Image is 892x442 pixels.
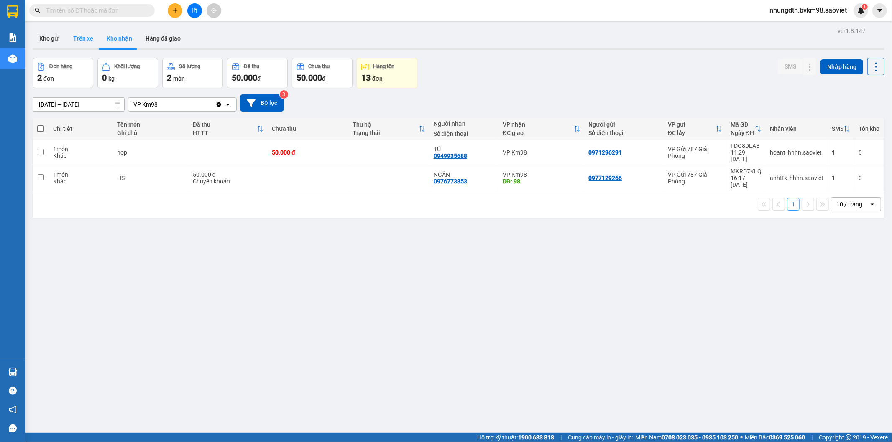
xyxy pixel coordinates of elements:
[434,178,467,185] div: 0976773853
[518,434,554,441] strong: 1900 633 818
[53,152,109,159] div: Khác
[353,130,418,136] div: Trạng thái
[33,28,66,48] button: Kho gửi
[838,26,866,36] div: ver 1.8.147
[503,121,574,128] div: VP nhận
[811,433,813,442] span: |
[832,149,850,156] div: 1
[193,121,257,128] div: Đã thu
[167,73,171,83] span: 2
[280,90,288,99] sup: 3
[726,118,766,140] th: Toggle SortBy
[769,434,805,441] strong: 0369 525 060
[193,130,257,136] div: HTTT
[172,8,178,13] span: plus
[168,3,182,18] button: plus
[117,175,184,181] div: HS
[179,64,200,69] div: Số lượng
[434,120,494,127] div: Người nhận
[225,101,231,108] svg: open
[117,121,184,128] div: Tên món
[477,433,554,442] span: Hỗ trợ kỹ thuật:
[857,7,865,14] img: icon-new-feature
[668,130,716,136] div: ĐC lấy
[8,368,17,376] img: warehouse-icon
[33,98,124,111] input: Select a date range.
[731,175,762,188] div: 16:17 [DATE]
[846,434,851,440] span: copyright
[589,121,659,128] div: Người gửi
[434,171,494,178] div: NGÂN
[97,58,158,88] button: Khối lượng0kg
[770,125,823,132] div: Nhân viên
[232,73,257,83] span: 50.000
[832,125,843,132] div: SMS
[787,198,800,211] button: 1
[211,8,217,13] span: aim
[872,3,887,18] button: caret-down
[139,28,187,48] button: Hàng đã giao
[257,75,261,82] span: đ
[862,4,868,10] sup: 1
[820,59,863,74] button: Nhập hàng
[568,433,633,442] span: Cung cấp máy in - giấy in:
[498,118,585,140] th: Toggle SortBy
[102,73,107,83] span: 0
[292,58,353,88] button: Chưa thu50.000đ
[731,168,762,175] div: MKRD7KLQ
[9,424,17,432] span: message
[244,64,259,69] div: Đã thu
[187,3,202,18] button: file-add
[859,125,879,132] div: Tồn kho
[357,58,417,88] button: Hàng tồn13đơn
[100,28,139,48] button: Kho nhận
[863,4,866,10] span: 1
[662,434,738,441] strong: 0708 023 035 - 0935 103 250
[434,146,494,152] div: TÚ
[589,175,622,181] div: 0977129266
[66,28,100,48] button: Trên xe
[193,171,263,178] div: 50.000 đ
[503,130,574,136] div: ĐC giao
[296,73,322,83] span: 50.000
[668,171,722,185] div: VP Gửi 787 Giải Phóng
[731,121,755,128] div: Mã GD
[322,75,325,82] span: đ
[35,8,41,13] span: search
[53,171,109,178] div: 1 món
[272,149,344,156] div: 50.000 đ
[227,58,288,88] button: Đã thu50.000đ
[53,146,109,152] div: 1 món
[876,7,884,14] span: caret-down
[373,64,395,69] div: Hàng tồn
[372,75,383,82] span: đơn
[193,178,263,185] div: Chuyển khoản
[8,33,17,42] img: solution-icon
[745,433,805,442] span: Miền Bắc
[828,118,854,140] th: Toggle SortBy
[664,118,726,140] th: Toggle SortBy
[207,3,221,18] button: aim
[859,175,879,181] div: 0
[668,146,722,159] div: VP Gửi 787 Giải Phóng
[215,101,222,108] svg: Clear value
[37,73,42,83] span: 2
[114,64,140,69] div: Khối lượng
[117,130,184,136] div: Ghi chú
[836,200,862,208] div: 10 / trang
[832,175,850,181] div: 1
[49,64,72,69] div: Đơn hàng
[434,152,467,159] div: 0949935688
[43,75,54,82] span: đơn
[668,121,716,128] div: VP gửi
[162,58,223,88] button: Số lượng2món
[635,433,738,442] span: Miền Nam
[189,118,268,140] th: Toggle SortBy
[740,436,743,439] span: ⚪️
[434,130,494,137] div: Số điện thoại
[46,6,145,15] input: Tìm tên, số ĐT hoặc mã đơn
[272,125,344,132] div: Chưa thu
[9,406,17,414] span: notification
[869,201,876,208] svg: open
[33,58,93,88] button: Đơn hàng2đơn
